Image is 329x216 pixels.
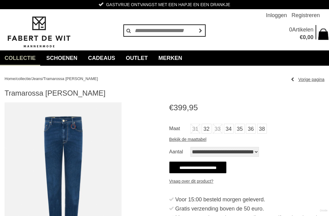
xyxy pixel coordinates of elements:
[42,76,44,81] span: /
[289,27,292,33] span: 0
[15,76,16,81] span: /
[83,50,120,66] a: Cadeaus
[175,195,324,204] div: Voor 15:00 besteld morgen geleverd.
[169,147,190,157] label: Aantal
[5,16,73,49] img: Fabert de Wit
[235,124,245,134] a: 35
[5,89,324,98] h1: Tramarossa [PERSON_NAME]
[307,34,313,40] span: 00
[202,124,211,134] a: 32
[306,34,307,40] span: ,
[174,103,187,112] span: 399
[169,177,213,186] a: Vraag over dit product?
[42,50,82,66] a: Schoenen
[246,124,256,134] a: 36
[187,103,189,112] span: ,
[5,76,15,81] a: Home
[224,124,234,134] a: 34
[175,204,324,213] div: Gratis verzending boven de 50 euro.
[189,103,198,112] span: 95
[154,50,187,66] a: Merken
[300,34,303,40] span: €
[169,103,173,112] span: €
[292,27,313,33] span: Artikelen
[291,75,324,84] a: Vorige pagina
[169,135,206,144] a: Bekijk de maattabel
[121,50,152,66] a: Outlet
[16,76,30,81] a: collectie
[303,34,306,40] span: 0
[32,76,42,81] a: Jeans
[169,124,324,135] ul: Maat
[292,9,320,21] a: Registreren
[30,76,32,81] span: /
[257,124,267,134] a: 38
[266,9,287,21] a: Inloggen
[43,76,98,81] a: Tramarossa [PERSON_NAME]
